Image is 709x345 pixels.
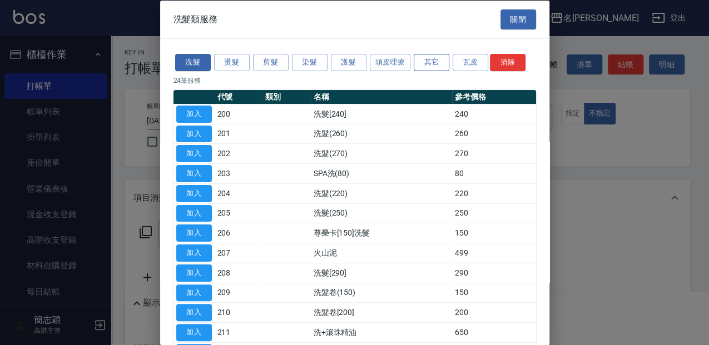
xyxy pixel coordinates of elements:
[215,283,263,303] td: 209
[176,125,212,142] button: 加入
[452,223,536,243] td: 150
[490,54,525,71] button: 清除
[215,243,263,263] td: 207
[215,302,263,322] td: 210
[452,302,536,322] td: 200
[500,9,536,29] button: 關閉
[215,124,263,144] td: 201
[175,54,211,71] button: 洗髮
[311,183,453,203] td: 洗髮(220)
[311,104,453,124] td: 洗髮[240]
[215,263,263,283] td: 208
[215,223,263,243] td: 206
[176,304,212,321] button: 加入
[292,54,328,71] button: 染髮
[452,203,536,223] td: 250
[311,283,453,303] td: 洗髮卷(150)
[215,322,263,342] td: 211
[262,89,311,104] th: 類別
[311,163,453,183] td: SPA洗(80)
[452,263,536,283] td: 290
[452,89,536,104] th: 參考價格
[311,263,453,283] td: 洗髮[290]
[311,322,453,342] td: 洗+滾珠精油
[311,302,453,322] td: 洗髮卷[200]
[215,89,263,104] th: 代號
[452,143,536,163] td: 270
[215,163,263,183] td: 203
[253,54,289,71] button: 剪髮
[452,163,536,183] td: 80
[311,223,453,243] td: 尊榮卡[150]洗髮
[176,284,212,301] button: 加入
[176,165,212,182] button: 加入
[311,143,453,163] td: 洗髮(270)
[176,224,212,242] button: 加入
[176,204,212,222] button: 加入
[215,104,263,124] td: 200
[452,183,536,203] td: 220
[370,54,411,71] button: 頭皮理療
[176,264,212,281] button: 加入
[173,75,536,85] p: 24 筆服務
[215,203,263,223] td: 205
[331,54,366,71] button: 護髮
[452,104,536,124] td: 240
[176,324,212,341] button: 加入
[414,54,449,71] button: 其它
[311,89,453,104] th: 名稱
[173,13,218,24] span: 洗髮類服務
[453,54,488,71] button: 瓦皮
[311,243,453,263] td: 火山泥
[452,243,536,263] td: 499
[176,244,212,262] button: 加入
[452,283,536,303] td: 150
[311,124,453,144] td: 洗髮(260)
[311,203,453,223] td: 洗髮(250)
[215,143,263,163] td: 202
[176,105,212,122] button: 加入
[452,124,536,144] td: 260
[176,184,212,202] button: 加入
[176,145,212,162] button: 加入
[452,322,536,342] td: 650
[215,183,263,203] td: 204
[214,54,250,71] button: 燙髮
